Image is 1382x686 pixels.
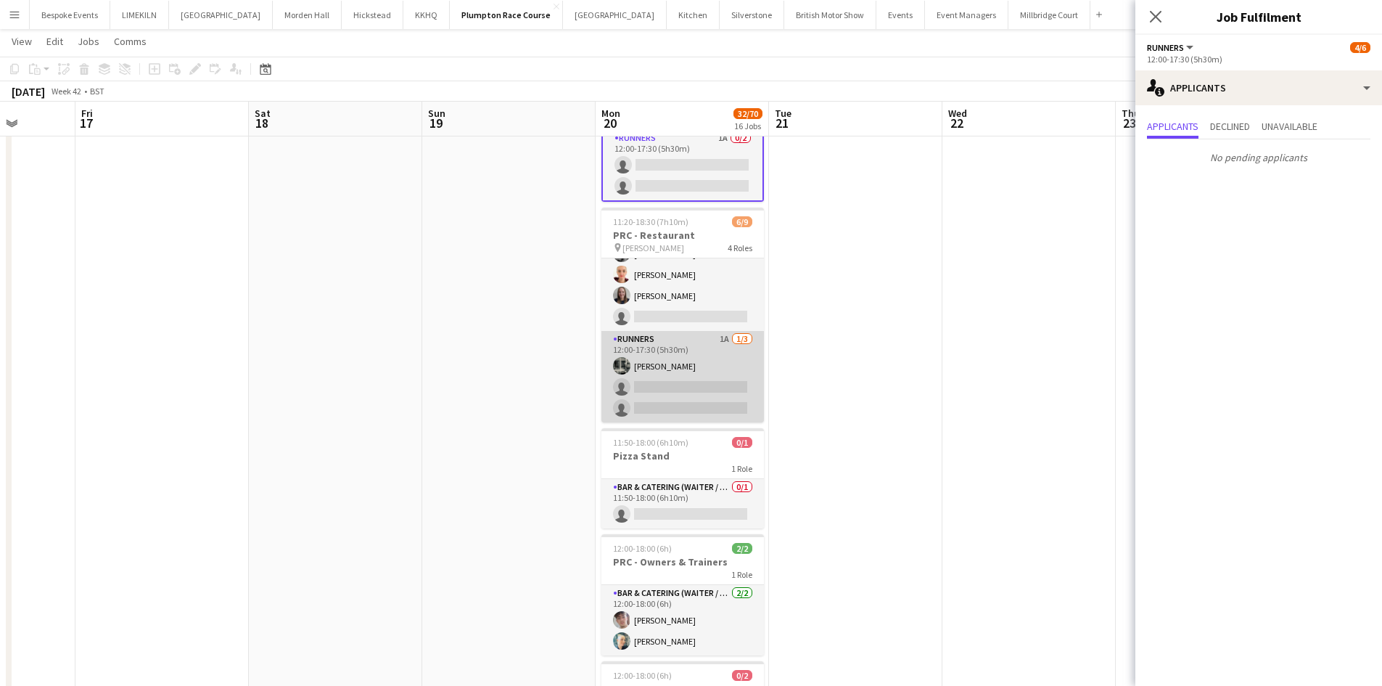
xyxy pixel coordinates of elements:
[30,1,110,29] button: Bespoke Events
[1008,1,1090,29] button: Millbridge Court
[601,428,764,528] app-job-card: 11:50-18:00 (6h10m)0/1Pizza Stand1 RoleBar & Catering (Waiter / waitress)0/111:50-18:00 (6h10m)
[1350,42,1370,53] span: 4/6
[613,543,672,554] span: 12:00-18:00 (6h)
[12,35,32,48] span: View
[601,331,764,422] app-card-role: Runners1A1/312:00-17:30 (5h30m)[PERSON_NAME]
[450,1,563,29] button: Plumpton Race Course
[732,543,752,554] span: 2/2
[12,84,45,99] div: [DATE]
[601,107,620,120] span: Mon
[784,1,876,29] button: British Motor Show
[948,107,967,120] span: Wed
[1210,121,1250,131] span: Declined
[1122,107,1140,120] span: Thu
[273,1,342,29] button: Morden Hall
[732,437,752,448] span: 0/1
[728,242,752,253] span: 4 Roles
[78,35,99,48] span: Jobs
[79,115,93,131] span: 17
[255,107,271,120] span: Sat
[613,216,688,227] span: 11:20-18:30 (7h10m)
[601,229,764,242] h3: PRC - Restaurant
[732,216,752,227] span: 6/9
[734,121,762,131] div: 16 Jobs
[613,670,672,681] span: 12:00-18:00 (6h)
[1147,121,1198,131] span: Applicants
[601,585,764,656] app-card-role: Bar & Catering (Waiter / waitress)2/212:00-18:00 (6h)[PERSON_NAME][PERSON_NAME]
[946,115,967,131] span: 22
[114,35,147,48] span: Comms
[1135,70,1382,105] div: Applicants
[428,107,445,120] span: Sun
[252,115,271,131] span: 18
[41,32,69,51] a: Edit
[6,32,38,51] a: View
[775,107,791,120] span: Tue
[731,463,752,474] span: 1 Role
[601,219,764,331] app-card-role: Floor Supervisor3/411:50-18:30 (6h40m)[PERSON_NAME][PERSON_NAME][PERSON_NAME]
[720,1,784,29] button: Silverstone
[1147,54,1370,65] div: 12:00-17:30 (5h30m)
[613,437,688,448] span: 11:50-18:00 (6h10m)
[667,1,720,29] button: Kitchen
[599,115,620,131] span: 20
[925,1,1008,29] button: Event Managers
[403,1,450,29] button: KKHQ
[563,1,667,29] button: [GEOGRAPHIC_DATA]
[622,242,684,253] span: [PERSON_NAME]
[1135,7,1382,26] h3: Job Fulfilment
[342,1,403,29] button: Hickstead
[601,128,764,202] app-card-role: Runners1A0/212:00-17:30 (5h30m)
[110,1,169,29] button: LIMEKILN
[108,32,152,51] a: Comms
[732,670,752,681] span: 0/2
[46,35,63,48] span: Edit
[426,115,445,131] span: 19
[72,32,105,51] a: Jobs
[601,449,764,462] h3: Pizza Stand
[601,534,764,656] app-job-card: 12:00-18:00 (6h)2/2PRC - Owners & Trainers1 RoleBar & Catering (Waiter / waitress)2/212:00-18:00 ...
[1135,145,1382,170] p: No pending applicants
[81,107,93,120] span: Fri
[601,555,764,568] h3: PRC - Owners & Trainers
[601,479,764,528] app-card-role: Bar & Catering (Waiter / waitress)0/111:50-18:00 (6h10m)
[1119,115,1140,131] span: 23
[90,86,104,97] div: BST
[601,208,764,422] app-job-card: 11:20-18:30 (7h10m)6/9PRC - Restaurant [PERSON_NAME]4 Roles CSI SO Agency 7Floor Supervisor3/411:...
[1147,42,1184,53] span: Runners
[773,115,791,131] span: 21
[733,108,762,119] span: 32/70
[48,86,84,97] span: Week 42
[169,1,273,29] button: [GEOGRAPHIC_DATA]
[1262,121,1317,131] span: Unavailable
[876,1,925,29] button: Events
[1147,42,1196,53] button: Runners
[731,569,752,580] span: 1 Role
